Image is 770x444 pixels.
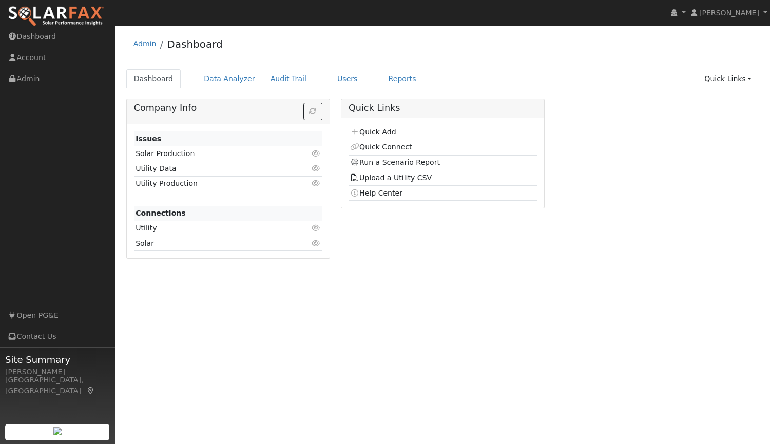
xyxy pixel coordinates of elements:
a: Map [86,387,95,395]
img: SolarFax [8,6,104,27]
td: Solar Production [134,146,292,161]
td: Solar [134,236,292,251]
a: Dashboard [126,69,181,88]
a: Run a Scenario Report [350,158,440,166]
div: [GEOGRAPHIC_DATA], [GEOGRAPHIC_DATA] [5,375,110,396]
div: [PERSON_NAME] [5,366,110,377]
i: Click to view [312,165,321,172]
td: Utility Data [134,161,292,176]
h5: Quick Links [349,103,537,113]
td: Utility [134,221,292,236]
a: Reports [381,69,424,88]
span: [PERSON_NAME] [699,9,759,17]
a: Data Analyzer [196,69,263,88]
a: Dashboard [167,38,223,50]
strong: Connections [136,209,186,217]
span: Site Summary [5,353,110,366]
i: Click to view [312,150,321,157]
a: Upload a Utility CSV [350,173,432,182]
img: retrieve [53,427,62,435]
td: Utility Production [134,176,292,191]
a: Users [330,69,365,88]
a: Help Center [350,189,402,197]
i: Click to view [312,224,321,231]
a: Admin [133,40,157,48]
i: Click to view [312,180,321,187]
a: Audit Trail [263,69,314,88]
strong: Issues [136,134,161,143]
a: Quick Links [697,69,759,88]
i: Click to view [312,240,321,247]
a: Quick Connect [350,143,412,151]
h5: Company Info [134,103,322,113]
a: Quick Add [350,128,396,136]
